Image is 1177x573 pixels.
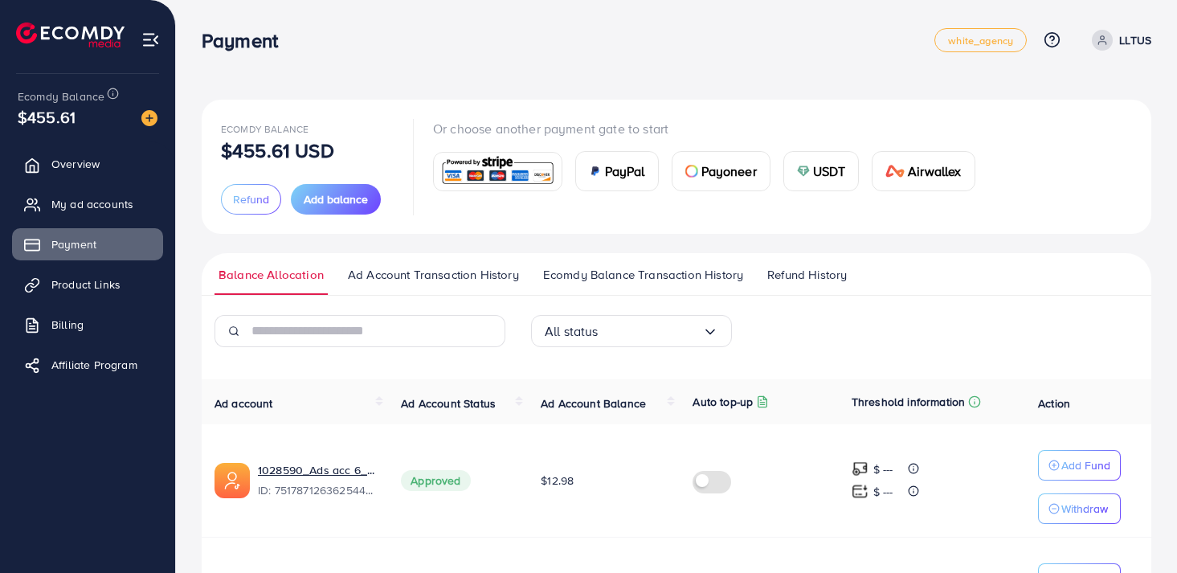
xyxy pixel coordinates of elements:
[258,482,375,498] span: ID: 7517871263625445383
[1038,450,1121,481] button: Add Fund
[885,165,905,178] img: card
[543,266,743,284] span: Ecomdy Balance Transaction History
[767,266,847,284] span: Refund History
[18,88,104,104] span: Ecomdy Balance
[541,473,574,489] span: $12.98
[258,462,375,499] div: <span class='underline'>1028590_Ads acc 6_1750390915755</span></br>7517871263625445383
[51,156,100,172] span: Overview
[401,470,470,491] span: Approved
[51,276,121,293] span: Product Links
[1038,395,1070,411] span: Action
[541,395,646,411] span: Ad Account Balance
[934,28,1027,52] a: white_agency
[589,165,602,178] img: card
[51,236,96,252] span: Payment
[1038,493,1121,524] button: Withdraw
[304,191,368,207] span: Add balance
[219,266,324,284] span: Balance Allocation
[672,151,770,191] a: cardPayoneer
[872,151,975,191] a: cardAirwallex
[221,122,309,136] span: Ecomdy Balance
[18,105,76,129] span: $455.61
[1061,456,1110,475] p: Add Fund
[401,395,496,411] span: Ad Account Status
[908,162,961,181] span: Airwallex
[693,392,753,411] p: Auto top-up
[12,309,163,341] a: Billing
[141,31,160,49] img: menu
[948,35,1013,46] span: white_agency
[599,319,702,344] input: Search for option
[439,154,557,189] img: card
[348,266,519,284] span: Ad Account Transaction History
[545,319,599,344] span: All status
[16,23,125,47] img: logo
[1119,31,1151,50] p: LLTUS
[575,151,659,191] a: cardPayPal
[12,188,163,220] a: My ad accounts
[797,165,810,178] img: card
[813,162,846,181] span: USDT
[1085,30,1151,51] a: LLTUS
[202,29,291,52] h3: Payment
[51,317,84,333] span: Billing
[873,460,893,479] p: $ ---
[852,460,868,477] img: top-up amount
[685,165,698,178] img: card
[221,184,281,215] button: Refund
[51,357,137,373] span: Affiliate Program
[783,151,860,191] a: cardUSDT
[141,110,157,126] img: image
[291,184,381,215] button: Add balance
[852,483,868,500] img: top-up amount
[12,349,163,381] a: Affiliate Program
[852,392,965,411] p: Threshold information
[258,462,375,478] a: 1028590_Ads acc 6_1750390915755
[215,395,273,411] span: Ad account
[221,141,334,160] p: $455.61 USD
[51,196,133,212] span: My ad accounts
[433,119,988,138] p: Or choose another payment gate to start
[605,162,645,181] span: PayPal
[873,482,893,501] p: $ ---
[12,228,163,260] a: Payment
[233,191,269,207] span: Refund
[215,463,250,498] img: ic-ads-acc.e4c84228.svg
[12,148,163,180] a: Overview
[433,152,562,191] a: card
[12,268,163,301] a: Product Links
[701,162,757,181] span: Payoneer
[1061,499,1108,518] p: Withdraw
[531,315,732,347] div: Search for option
